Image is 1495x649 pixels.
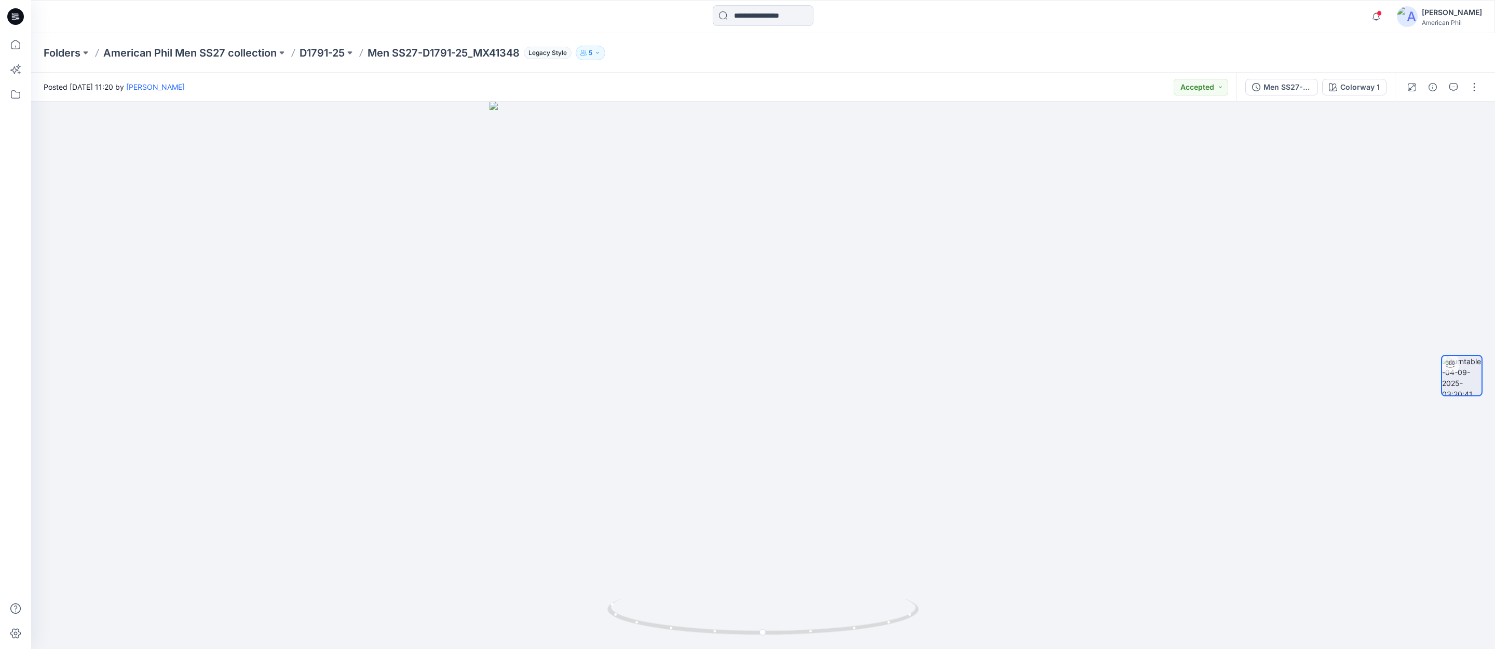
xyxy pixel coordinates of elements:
[589,47,592,59] p: 5
[1245,79,1318,95] button: Men SS27-D1798-25_MV50402a
[126,82,185,91] a: [PERSON_NAME]
[1263,81,1311,93] div: Men SS27-D1798-25_MV50402a
[1397,6,1418,27] img: avatar
[520,46,572,60] button: Legacy Style
[524,47,572,59] span: Legacy Style
[1424,79,1441,95] button: Details
[1340,81,1380,93] div: Colorway 1
[44,81,185,92] span: Posted [DATE] 11:20 by
[368,46,520,60] p: Men SS27-D1791-25_MX41348
[1422,19,1482,26] div: American Phil
[1442,356,1482,395] img: turntable-04-09-2025-03:20:41
[44,46,80,60] a: Folders
[300,46,345,60] a: D1791-25
[1322,79,1387,95] button: Colorway 1
[1422,6,1482,19] div: [PERSON_NAME]
[576,46,605,60] button: 5
[103,46,277,60] a: American Phil Men SS27 collection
